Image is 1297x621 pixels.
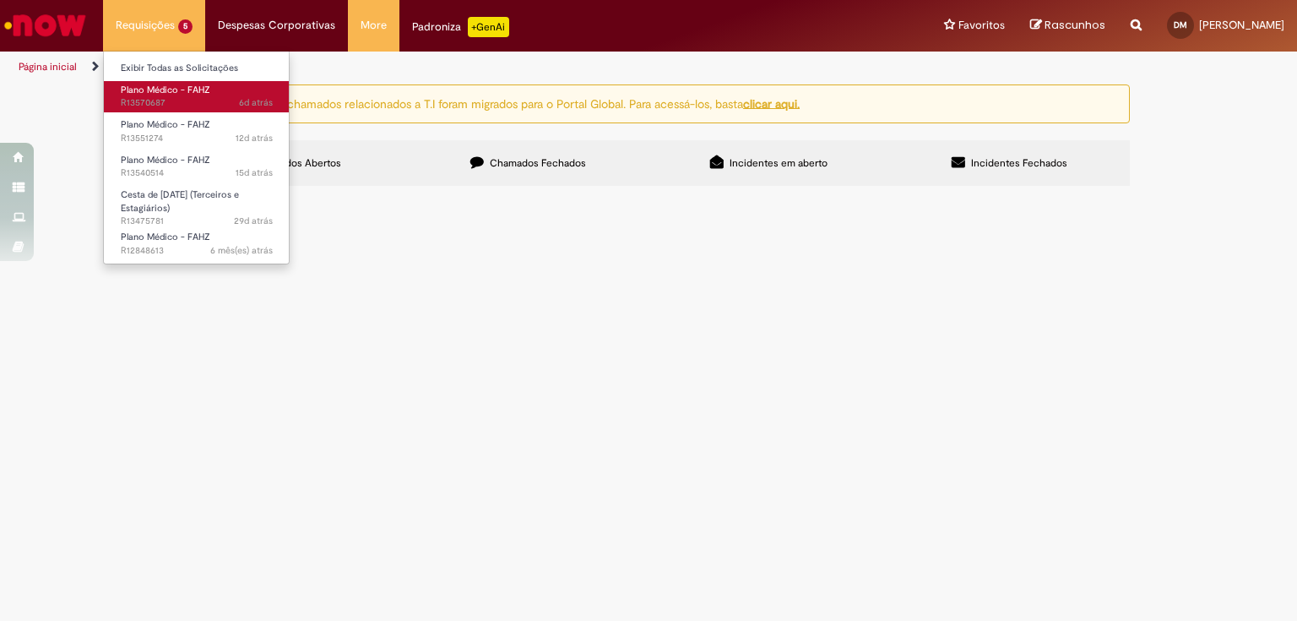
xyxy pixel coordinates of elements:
[468,17,509,37] p: +GenAi
[971,156,1067,170] span: Incidentes Fechados
[234,215,273,227] span: 29d atrás
[210,244,273,257] time: 25/03/2025 12:50:16
[121,215,273,228] span: R13475781
[200,95,800,111] ng-bind-html: Atenção: alguns chamados relacionados a T.I foram migrados para o Portal Global. Para acessá-los,...
[361,17,387,34] span: More
[104,228,290,259] a: Aberto R12848613 : Plano Médico - FAHZ
[19,60,77,74] a: Página inicial
[121,132,273,145] span: R13551274
[1045,17,1105,33] span: Rascunhos
[121,96,273,110] span: R13570687
[236,132,273,144] span: 12d atrás
[253,156,341,170] span: Chamados Abertos
[104,186,290,222] a: Aberto R13475781 : Cesta de Natal (Terceiros e Estagiários)
[121,84,210,96] span: Plano Médico - FAHZ
[730,156,828,170] span: Incidentes em aberto
[236,166,273,179] span: 15d atrás
[236,132,273,144] time: 19/09/2025 15:26:26
[239,96,273,109] span: 6d atrás
[104,116,290,147] a: Aberto R13551274 : Plano Médico - FAHZ
[103,51,290,264] ul: Requisições
[104,59,290,78] a: Exibir Todas as Solicitações
[210,244,273,257] span: 6 mês(es) atrás
[2,8,89,42] img: ServiceNow
[121,231,210,243] span: Plano Médico - FAHZ
[116,17,175,34] span: Requisições
[121,166,273,180] span: R13540514
[121,154,210,166] span: Plano Médico - FAHZ
[121,118,210,131] span: Plano Médico - FAHZ
[121,188,239,215] span: Cesta de [DATE] (Terceiros e Estagiários)
[121,244,273,258] span: R12848613
[13,52,852,83] ul: Trilhas de página
[1199,18,1284,32] span: [PERSON_NAME]
[743,95,800,111] a: clicar aqui.
[239,96,273,109] time: 26/09/2025 13:52:41
[236,166,273,179] time: 16/09/2025 15:54:35
[178,19,193,34] span: 5
[412,17,509,37] div: Padroniza
[490,156,586,170] span: Chamados Fechados
[1174,19,1187,30] span: DM
[104,81,290,112] a: Aberto R13570687 : Plano Médico - FAHZ
[1030,18,1105,34] a: Rascunhos
[218,17,335,34] span: Despesas Corporativas
[234,215,273,227] time: 03/09/2025 10:19:19
[104,151,290,182] a: Aberto R13540514 : Plano Médico - FAHZ
[958,17,1005,34] span: Favoritos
